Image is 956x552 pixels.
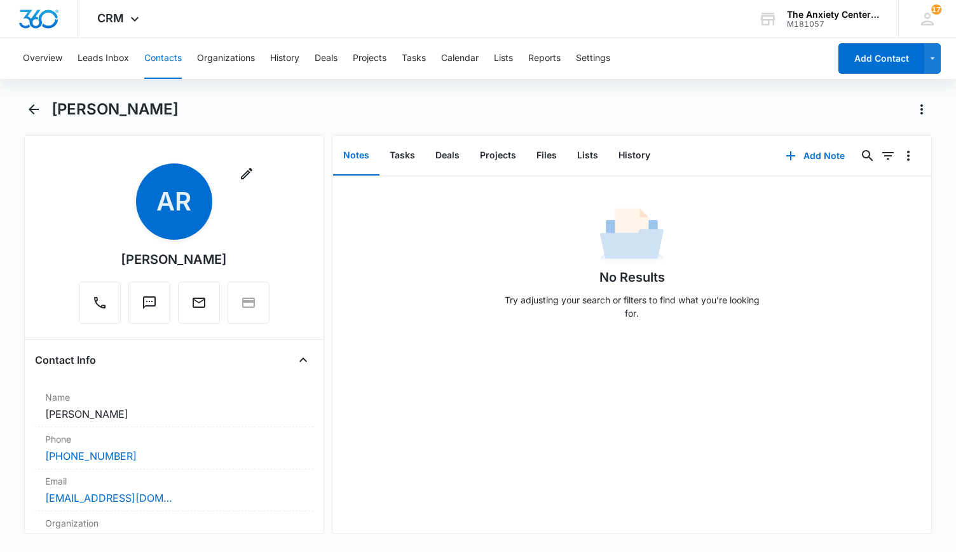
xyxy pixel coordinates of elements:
[857,146,878,166] button: Search...
[931,4,941,15] div: notifications count
[608,136,660,176] button: History
[178,282,220,324] button: Email
[526,136,567,176] button: Files
[441,38,479,79] button: Calendar
[45,516,303,530] label: Organization
[35,469,313,511] div: Email[EMAIL_ADDRESS][DOMAIN_NAME]
[402,38,426,79] button: Tasks
[787,10,880,20] div: account name
[35,352,96,368] h4: Contact Info
[379,136,425,176] button: Tasks
[470,136,526,176] button: Projects
[51,100,179,119] h1: [PERSON_NAME]
[773,141,857,171] button: Add Note
[24,99,44,120] button: Back
[79,282,121,324] button: Call
[912,99,932,120] button: Actions
[787,20,880,29] div: account id
[144,38,182,79] button: Contacts
[353,38,386,79] button: Projects
[293,350,313,370] button: Close
[838,43,924,74] button: Add Contact
[45,532,303,548] dd: ---
[23,38,62,79] button: Overview
[45,390,303,404] label: Name
[898,146,918,166] button: Overflow Menu
[128,282,170,324] button: Text
[197,38,255,79] button: Organizations
[878,146,898,166] button: Filters
[567,136,608,176] button: Lists
[425,136,470,176] button: Deals
[45,406,303,422] dd: [PERSON_NAME]
[333,136,379,176] button: Notes
[599,268,665,287] h1: No Results
[35,385,313,427] div: Name[PERSON_NAME]
[270,38,299,79] button: History
[178,301,220,312] a: Email
[494,38,513,79] button: Lists
[45,432,303,446] label: Phone
[315,38,338,79] button: Deals
[79,301,121,312] a: Call
[97,11,124,25] span: CRM
[78,38,129,79] button: Leads Inbox
[498,293,765,320] p: Try adjusting your search or filters to find what you’re looking for.
[35,427,313,469] div: Phone[PHONE_NUMBER]
[45,474,303,488] label: Email
[45,490,172,506] a: [EMAIL_ADDRESS][DOMAIN_NAME]
[576,38,610,79] button: Settings
[128,301,170,312] a: Text
[931,4,941,15] span: 17
[45,448,137,464] a: [PHONE_NUMBER]
[528,38,561,79] button: Reports
[121,250,227,269] div: [PERSON_NAME]
[136,163,212,240] span: AR
[600,204,664,268] img: No Data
